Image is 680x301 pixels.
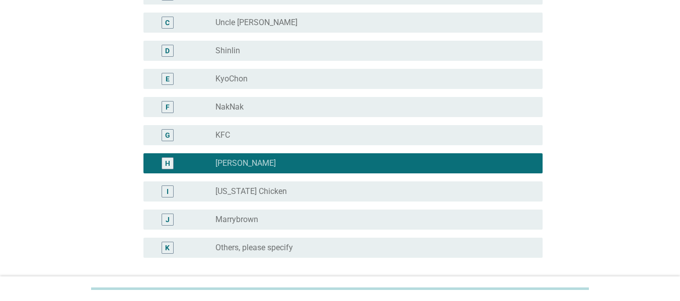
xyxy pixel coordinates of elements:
[215,186,287,196] label: [US_STATE] Chicken
[165,130,170,140] div: G
[166,214,170,225] div: J
[215,18,297,28] label: Uncle [PERSON_NAME]
[165,45,170,56] div: D
[165,17,170,28] div: C
[215,243,293,253] label: Others, please specify
[215,46,240,56] label: Shinlin
[215,74,248,84] label: KyoChon
[167,186,169,196] div: I
[215,102,244,112] label: NakNak
[215,215,258,225] label: Marrybrown
[166,102,170,112] div: F
[165,242,170,253] div: K
[165,158,170,168] div: H
[215,158,276,168] label: [PERSON_NAME]
[215,130,230,140] label: KFC
[166,73,170,84] div: E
